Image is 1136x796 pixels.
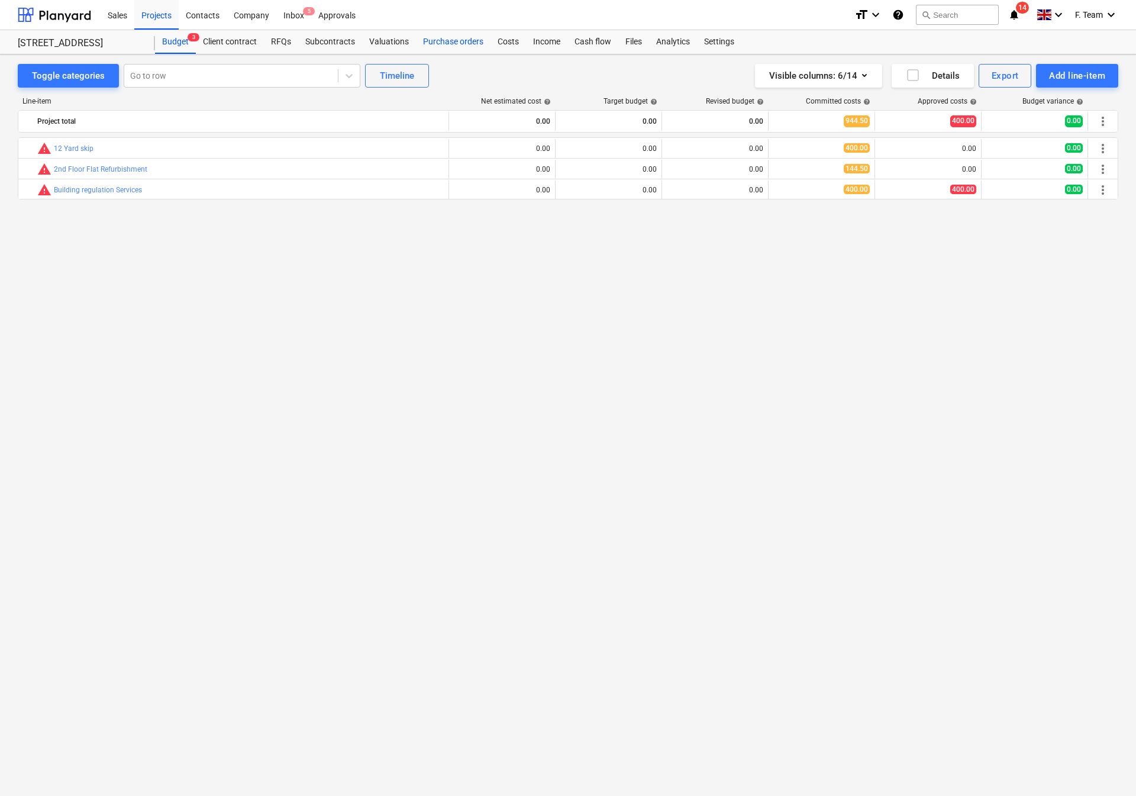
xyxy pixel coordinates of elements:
[155,30,196,54] div: Budget
[1096,162,1110,176] span: More actions
[365,64,429,88] button: Timeline
[298,30,362,54] a: Subcontracts
[880,144,976,153] div: 0.00
[1022,97,1083,105] div: Budget variance
[1049,68,1105,83] div: Add line-item
[490,30,526,54] a: Costs
[706,97,764,105] div: Revised budget
[541,98,551,105] span: help
[560,165,657,173] div: 0.00
[667,186,763,194] div: 0.00
[18,37,141,50] div: [STREET_ADDRESS]
[560,186,657,194] div: 0.00
[1016,2,1029,14] span: 14
[667,112,763,131] div: 0.00
[1096,114,1110,128] span: More actions
[1036,64,1118,88] button: Add line-item
[264,30,298,54] a: RFQs
[916,5,999,25] button: Search
[992,68,1019,83] div: Export
[560,112,657,131] div: 0.00
[303,7,315,15] span: 5
[648,98,657,105] span: help
[54,165,147,173] a: 2nd Floor Flat Refurbishment
[755,64,882,88] button: Visible columns:6/14
[37,141,51,156] span: Committed costs exceed revised budget
[1104,8,1118,22] i: keyboard_arrow_down
[481,97,551,105] div: Net estimated cost
[697,30,741,54] a: Settings
[869,8,883,22] i: keyboard_arrow_down
[979,64,1032,88] button: Export
[967,98,977,105] span: help
[196,30,264,54] a: Client contract
[880,165,976,173] div: 0.00
[892,64,974,88] button: Details
[861,98,870,105] span: help
[454,112,550,131] div: 0.00
[844,143,870,153] span: 400.00
[567,30,618,54] a: Cash flow
[844,164,870,173] span: 144.50
[560,144,657,153] div: 0.00
[754,98,764,105] span: help
[649,30,697,54] a: Analytics
[1051,8,1066,22] i: keyboard_arrow_down
[416,30,490,54] a: Purchase orders
[854,8,869,22] i: format_size
[37,183,51,197] span: Committed costs exceed revised budget
[18,64,119,88] button: Toggle categories
[892,8,904,22] i: Knowledge base
[918,97,977,105] div: Approved costs
[1065,185,1083,194] span: 0.00
[769,68,868,83] div: Visible columns : 6/14
[454,186,550,194] div: 0.00
[618,30,649,54] a: Files
[806,97,870,105] div: Committed costs
[906,68,960,83] div: Details
[32,68,105,83] div: Toggle categories
[54,186,142,194] a: Building regulation Services
[380,68,414,83] div: Timeline
[155,30,196,54] a: Budget3
[921,10,931,20] span: search
[1075,10,1103,20] span: F. Team
[18,97,450,105] div: Line-item
[37,162,51,176] span: Committed costs exceed revised budget
[844,185,870,194] span: 400.00
[1008,8,1020,22] i: notifications
[37,112,444,131] div: Project total
[454,144,550,153] div: 0.00
[603,97,657,105] div: Target budget
[1065,115,1083,127] span: 0.00
[1065,164,1083,173] span: 0.00
[362,30,416,54] a: Valuations
[950,115,976,127] span: 400.00
[950,185,976,194] span: 400.00
[667,165,763,173] div: 0.00
[667,144,763,153] div: 0.00
[1065,143,1083,153] span: 0.00
[844,115,870,127] span: 944.50
[1096,183,1110,197] span: More actions
[526,30,567,54] a: Income
[54,144,93,153] a: 12 Yard skip
[1096,141,1110,156] span: More actions
[1077,739,1136,796] iframe: Chat Widget
[1074,98,1083,105] span: help
[454,165,550,173] div: 0.00
[188,33,199,41] span: 3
